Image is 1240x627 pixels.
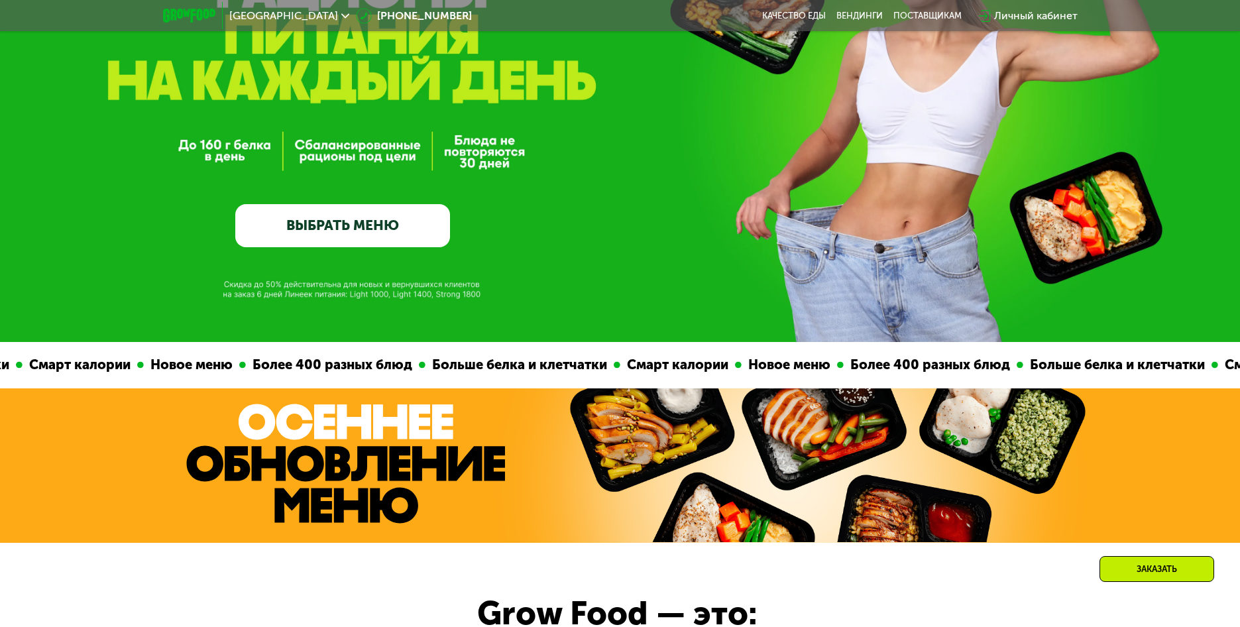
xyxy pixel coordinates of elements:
div: Заказать [1099,556,1214,582]
a: Качество еды [762,11,826,21]
a: Вендинги [836,11,883,21]
a: [PHONE_NUMBER] [356,8,472,24]
div: поставщикам [893,11,962,21]
div: Смарт калории [557,355,672,375]
div: Больше белка и клетчатки [960,355,1149,375]
div: Больше белка и клетчатки [363,355,551,375]
div: Новое меню [679,355,774,375]
div: Более 400 разных блюд [183,355,356,375]
span: [GEOGRAPHIC_DATA] [229,11,338,21]
a: ВЫБРАТЬ МЕНЮ [235,204,450,247]
div: Более 400 разных блюд [781,355,954,375]
div: Личный кабинет [994,8,1078,24]
div: Новое меню [81,355,176,375]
